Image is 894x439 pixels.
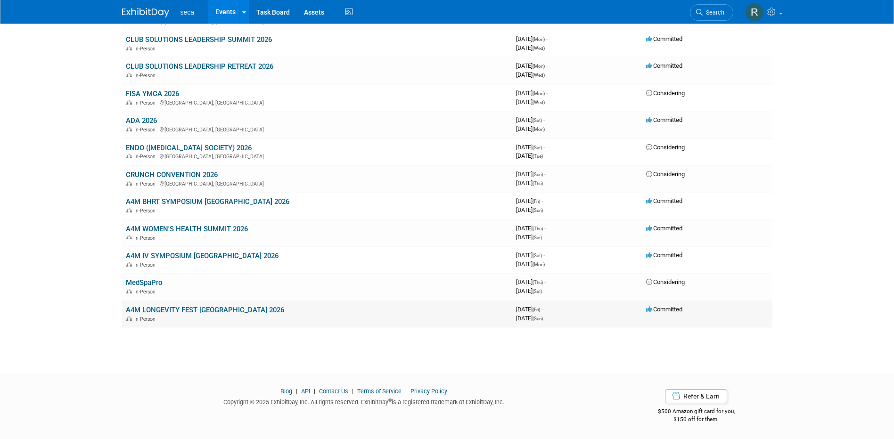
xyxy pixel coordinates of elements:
[533,154,543,159] span: (Tue)
[703,9,724,16] span: Search
[126,252,279,260] a: A4M IV SYMPOSIUM [GEOGRAPHIC_DATA] 2026
[126,289,132,293] img: In-Person Event
[546,62,548,69] span: -
[646,62,682,69] span: Committed
[126,127,132,131] img: In-Person Event
[134,289,158,295] span: In-Person
[516,17,540,24] span: [DATE]
[533,280,543,285] span: (Thu)
[388,398,392,403] sup: ®
[126,46,132,50] img: In-Person Event
[516,125,545,132] span: [DATE]
[516,152,543,159] span: [DATE]
[126,89,179,98] a: FISA YMCA 2026
[126,171,218,179] a: CRUNCH CONVENTION 2026
[620,415,772,423] div: $150 off for them.
[533,127,545,132] span: (Mon)
[541,306,543,313] span: -
[665,389,727,403] a: Refer & Earn
[533,73,545,78] span: (Wed)
[533,208,543,213] span: (Sun)
[126,116,157,125] a: ADA 2026
[533,100,545,105] span: (Wed)
[134,19,158,25] span: In-Person
[533,235,542,240] span: (Sat)
[122,8,169,17] img: ExhibitDay
[126,125,509,133] div: [GEOGRAPHIC_DATA], [GEOGRAPHIC_DATA]
[126,225,248,233] a: A4M WOMEN'S HEALTH SUMMIT 2026
[516,116,545,123] span: [DATE]
[533,145,542,150] span: (Sat)
[546,89,548,97] span: -
[122,396,607,406] div: Copyright © 2025 ExhibitDay, Inc. All rights reserved. ExhibitDay is a registered trademark of Ex...
[126,262,132,267] img: In-Person Event
[134,208,158,214] span: In-Person
[134,316,158,322] span: In-Person
[126,179,509,187] div: [GEOGRAPHIC_DATA], [GEOGRAPHIC_DATA]
[533,307,540,312] span: (Fri)
[516,179,543,187] span: [DATE]
[516,35,548,42] span: [DATE]
[134,181,158,187] span: In-Person
[516,260,545,268] span: [DATE]
[533,181,543,186] span: (Thu)
[312,388,318,395] span: |
[516,287,542,294] span: [DATE]
[134,100,158,106] span: In-Person
[646,225,682,232] span: Committed
[646,116,682,123] span: Committed
[134,235,158,241] span: In-Person
[516,306,543,313] span: [DATE]
[126,35,272,44] a: CLUB SOLUTIONS LEADERSHIP SUMMIT 2026
[294,388,300,395] span: |
[533,91,545,96] span: (Mon)
[516,71,545,78] span: [DATE]
[134,127,158,133] span: In-Person
[533,316,543,321] span: (Sun)
[126,208,132,212] img: In-Person Event
[516,225,546,232] span: [DATE]
[646,89,685,97] span: Considering
[541,197,543,204] span: -
[533,118,542,123] span: (Sat)
[533,262,545,267] span: (Mon)
[544,225,546,232] span: -
[543,116,545,123] span: -
[516,62,548,69] span: [DATE]
[533,289,542,294] span: (Sat)
[516,315,543,322] span: [DATE]
[533,226,543,231] span: (Thu)
[126,197,289,206] a: A4M BHRT SYMPOSIUM [GEOGRAPHIC_DATA] 2026
[646,306,682,313] span: Committed
[126,154,132,158] img: In-Person Event
[126,181,132,186] img: In-Person Event
[410,388,447,395] a: Privacy Policy
[544,278,546,285] span: -
[126,316,132,321] img: In-Person Event
[126,152,509,160] div: [GEOGRAPHIC_DATA], [GEOGRAPHIC_DATA]
[126,62,273,71] a: CLUB SOLUTIONS LEADERSHIP RETREAT 2026
[403,388,409,395] span: |
[516,197,543,204] span: [DATE]
[646,252,682,259] span: Committed
[746,3,763,21] img: Rachel Jordan
[357,388,402,395] a: Terms of Service
[350,388,356,395] span: |
[280,388,292,395] a: Blog
[126,235,132,240] img: In-Person Event
[516,252,545,259] span: [DATE]
[516,234,542,241] span: [DATE]
[533,64,545,69] span: (Mon)
[543,144,545,151] span: -
[134,73,158,79] span: In-Person
[126,144,252,152] a: ENDO ([MEDICAL_DATA] SOCIETY) 2026
[533,46,545,51] span: (Wed)
[126,98,509,106] div: [GEOGRAPHIC_DATA], [GEOGRAPHIC_DATA]
[646,171,685,178] span: Considering
[516,89,548,97] span: [DATE]
[516,278,546,285] span: [DATE]
[546,35,548,42] span: -
[126,100,132,105] img: In-Person Event
[516,171,546,178] span: [DATE]
[126,278,162,287] a: MedSpaPro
